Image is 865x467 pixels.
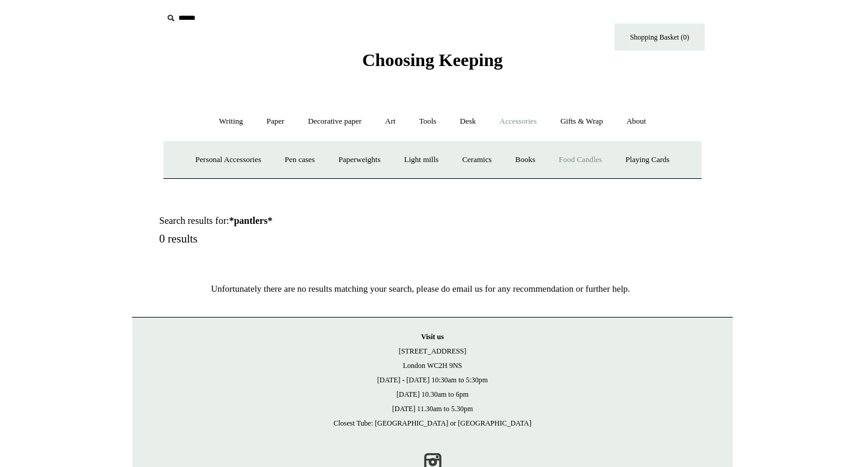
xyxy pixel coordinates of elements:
[616,106,657,137] a: About
[505,144,546,176] a: Books
[184,144,272,176] a: Personal Accessories
[615,23,705,50] a: Shopping Basket (0)
[421,333,444,341] strong: Visit us
[362,50,503,70] span: Choosing Keeping
[159,232,446,246] h5: 0 results
[489,106,548,137] a: Accessories
[362,59,503,68] a: Choosing Keeping
[256,106,296,137] a: Paper
[449,106,487,137] a: Desk
[132,282,709,296] p: Unfortunately there are no results matching your search, please do email us for any recommendatio...
[229,215,272,226] strong: *pantlers*
[451,144,502,176] a: Ceramics
[408,106,448,137] a: Tools
[159,215,446,226] h1: Search results for:
[393,144,449,176] a: Light mills
[615,144,680,176] a: Playing Cards
[327,144,391,176] a: Paperweights
[550,106,614,137] a: Gifts & Wrap
[297,106,372,137] a: Decorative paper
[144,330,721,430] p: [STREET_ADDRESS] London WC2H 9NS [DATE] - [DATE] 10:30am to 5:30pm [DATE] 10.30am to 6pm [DATE] 1...
[208,106,254,137] a: Writing
[274,144,326,176] a: Pen cases
[374,106,406,137] a: Art
[548,144,613,176] a: Food Candles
